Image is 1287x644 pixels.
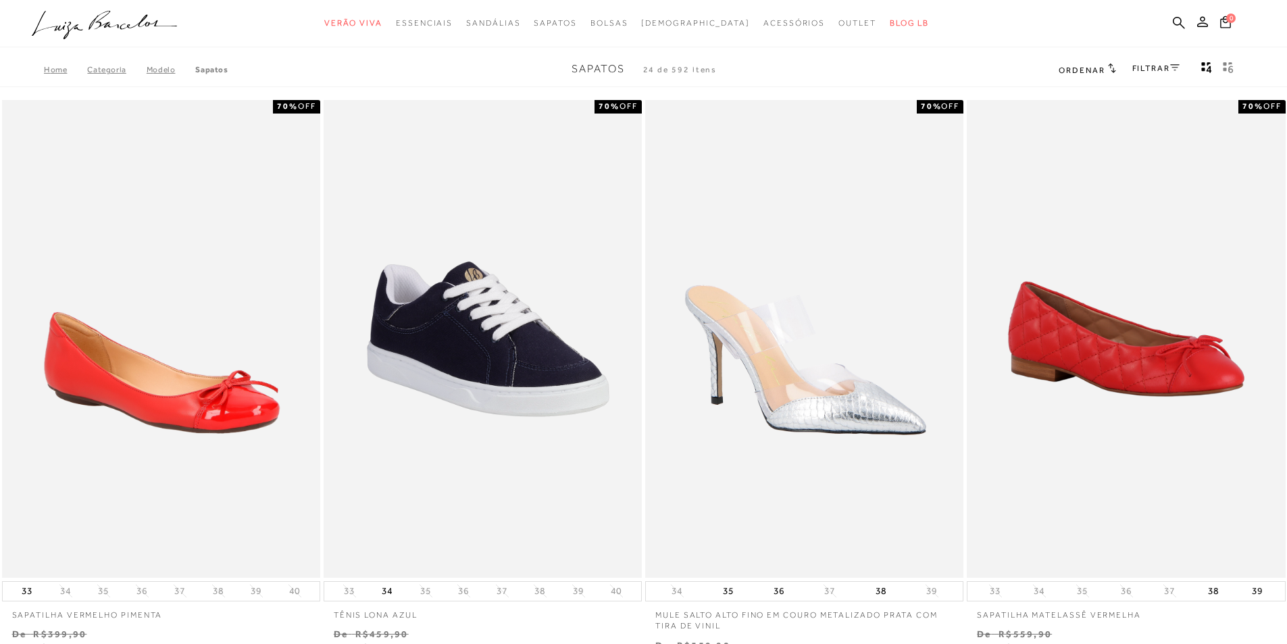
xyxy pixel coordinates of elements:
[968,102,1284,576] a: sapatilha matelassê vermelha sapatilha matelassê vermelha
[1248,582,1267,601] button: 39
[572,63,625,75] span: Sapatos
[298,101,316,111] span: OFF
[3,102,319,576] img: Sapatilha vermelho pimenta
[941,101,959,111] span: OFF
[396,11,453,36] a: categoryNavScreenReaderText
[838,11,876,36] a: categoryNavScreenReaderText
[922,585,941,597] button: 39
[466,18,520,28] span: Sandálias
[132,585,151,597] button: 36
[820,585,839,597] button: 37
[530,585,549,597] button: 38
[147,65,196,74] a: Modelo
[986,585,1005,597] button: 33
[590,18,628,28] span: Bolsas
[647,102,962,576] a: MULE SALTO ALTO FINO EM COURO METALIZADO PRATA COM TIRA DE VINIL MULE SALTO ALTO FINO EM COURO ME...
[921,101,942,111] strong: 70%
[647,102,962,576] img: MULE SALTO ALTO FINO EM COURO METALIZADO PRATA COM TIRA DE VINIL
[247,585,266,597] button: 39
[324,601,642,621] a: Tênis lona azul
[416,585,435,597] button: 35
[890,11,929,36] a: BLOG LB
[1204,582,1223,601] button: 38
[719,582,738,601] button: 35
[378,582,397,601] button: 34
[645,601,963,633] a: MULE SALTO ALTO FINO EM COURO METALIZADO PRATA COM TIRA DE VINIL
[872,582,890,601] button: 38
[968,102,1284,576] img: sapatilha matelassê vermelha
[763,11,825,36] a: categoryNavScreenReaderText
[325,102,640,576] img: Tênis lona azul
[534,18,576,28] span: Sapatos
[1160,585,1179,597] button: 37
[325,102,640,576] a: Tênis lona azul Tênis lona azul
[1197,61,1216,78] button: Mostrar 4 produtos por linha
[334,628,348,639] small: De
[324,11,382,36] a: categoryNavScreenReaderText
[1226,14,1236,23] span: 0
[643,65,717,74] span: 24 de 592 itens
[999,628,1052,639] small: R$559,90
[277,101,298,111] strong: 70%
[1073,585,1092,597] button: 35
[890,18,929,28] span: BLOG LB
[967,601,1285,621] a: sapatilha matelassê vermelha
[838,18,876,28] span: Outlet
[667,585,686,597] button: 34
[493,585,511,597] button: 37
[641,11,750,36] a: noSubCategoriesText
[769,582,788,601] button: 36
[569,585,588,597] button: 39
[2,601,320,621] a: Sapatilha vermelho pimenta
[44,65,87,74] a: Home
[641,18,750,28] span: [DEMOGRAPHIC_DATA]
[1263,101,1282,111] span: OFF
[170,585,189,597] button: 37
[454,585,473,597] button: 36
[396,18,453,28] span: Essenciais
[1216,15,1235,33] button: 0
[324,18,382,28] span: Verão Viva
[33,628,86,639] small: R$399,90
[1030,585,1049,597] button: 34
[534,11,576,36] a: categoryNavScreenReaderText
[94,585,113,597] button: 35
[620,101,638,111] span: OFF
[18,582,36,601] button: 33
[590,11,628,36] a: categoryNavScreenReaderText
[466,11,520,36] a: categoryNavScreenReaderText
[763,18,825,28] span: Acessórios
[195,65,228,74] a: Sapatos
[285,585,304,597] button: 40
[607,585,626,597] button: 40
[3,102,319,576] a: Sapatilha vermelho pimenta Sapatilha vermelho pimenta
[340,585,359,597] button: 33
[87,65,146,74] a: Categoria
[1132,64,1180,73] a: FILTRAR
[355,628,409,639] small: R$459,90
[209,585,228,597] button: 38
[12,628,26,639] small: De
[1059,66,1105,75] span: Ordenar
[56,585,75,597] button: 34
[1117,585,1136,597] button: 36
[599,101,620,111] strong: 70%
[977,628,991,639] small: De
[1219,61,1238,78] button: gridText6Desc
[1242,101,1263,111] strong: 70%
